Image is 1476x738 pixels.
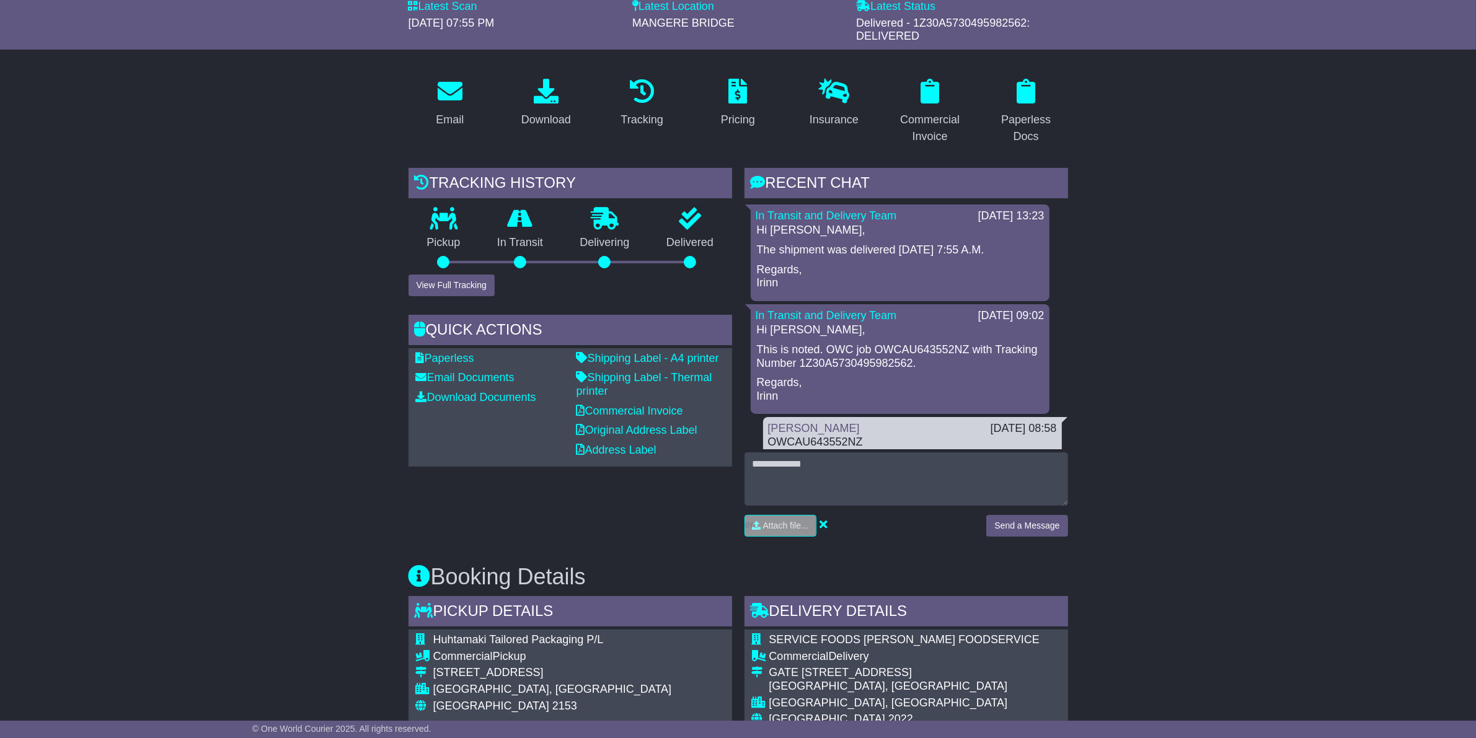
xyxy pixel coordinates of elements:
[756,209,897,222] a: In Transit and Delivery Team
[552,700,577,712] span: 2153
[521,112,571,128] div: Download
[745,168,1068,201] div: RECENT CHAT
[428,74,472,133] a: Email
[769,650,1050,664] div: Delivery
[433,633,604,646] span: Huhtamaki Tailored Packaging P/L
[992,112,1060,145] div: Paperless Docs
[416,371,515,384] a: Email Documents
[769,666,1050,680] div: GATE [STREET_ADDRESS]
[632,17,735,29] span: MANGERE BRIDGE
[648,236,732,250] p: Delivered
[757,376,1043,403] p: Regards, Irinn
[409,236,479,250] p: Pickup
[991,422,1057,436] div: [DATE] 08:58
[856,17,1030,43] span: Delivered - 1Z30A5730495982562: DELIVERED
[769,633,1040,646] span: SERVICE FOODS [PERSON_NAME] FOODSERVICE
[409,564,1068,589] h3: Booking Details
[713,74,763,133] a: Pricing
[769,650,829,662] span: Commercial
[577,371,712,397] a: Shipping Label - Thermal printer
[577,424,697,436] a: Original Address Label
[769,713,885,725] span: [GEOGRAPHIC_DATA]
[757,323,1043,337] p: Hi [PERSON_NAME],
[479,236,562,250] p: In Transit
[577,352,719,364] a: Shipping Label - A4 printer
[577,405,683,417] a: Commercial Invoice
[757,263,1043,290] p: Regards, Irinn
[769,680,1050,693] div: [GEOGRAPHIC_DATA], [GEOGRAPHIC_DATA]
[409,17,495,29] span: [DATE] 07:55 PM
[252,724,431,734] span: © One World Courier 2025. All rights reserved.
[768,436,1057,449] div: OWCAU643552NZ
[433,683,712,696] div: [GEOGRAPHIC_DATA], [GEOGRAPHIC_DATA]
[621,112,663,128] div: Tracking
[513,74,579,133] a: Download
[433,700,549,712] span: [GEOGRAPHIC_DATA]
[757,244,1043,257] p: The shipment was delivered [DATE] 7:55 A.M.
[562,236,648,250] p: Delivering
[888,713,913,725] span: 2022
[433,666,712,680] div: [STREET_ADDRESS]
[612,74,671,133] a: Tracking
[984,74,1068,149] a: Paperless Docs
[896,112,964,145] div: Commercial Invoice
[416,391,536,403] a: Download Documents
[416,352,474,364] a: Paperless
[978,209,1045,223] div: [DATE] 13:23
[409,168,732,201] div: Tracking history
[769,696,1050,710] div: [GEOGRAPHIC_DATA], [GEOGRAPHIC_DATA]
[978,309,1045,323] div: [DATE] 09:02
[436,112,464,128] div: Email
[756,309,897,322] a: In Transit and Delivery Team
[986,515,1067,537] button: Send a Message
[577,444,656,456] a: Address Label
[810,112,859,128] div: Insurance
[409,596,732,630] div: Pickup Details
[757,343,1043,370] p: This is noted. OWC job OWCAU643552NZ with Tracking Number 1Z30A5730495982562.
[757,224,1043,237] p: Hi [PERSON_NAME],
[745,596,1068,630] div: Delivery Details
[768,422,860,434] a: [PERSON_NAME]
[888,74,972,149] a: Commercial Invoice
[802,74,867,133] a: Insurance
[409,315,732,348] div: Quick Actions
[721,112,755,128] div: Pricing
[409,275,495,296] button: View Full Tracking
[433,650,493,662] span: Commercial
[433,650,712,664] div: Pickup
